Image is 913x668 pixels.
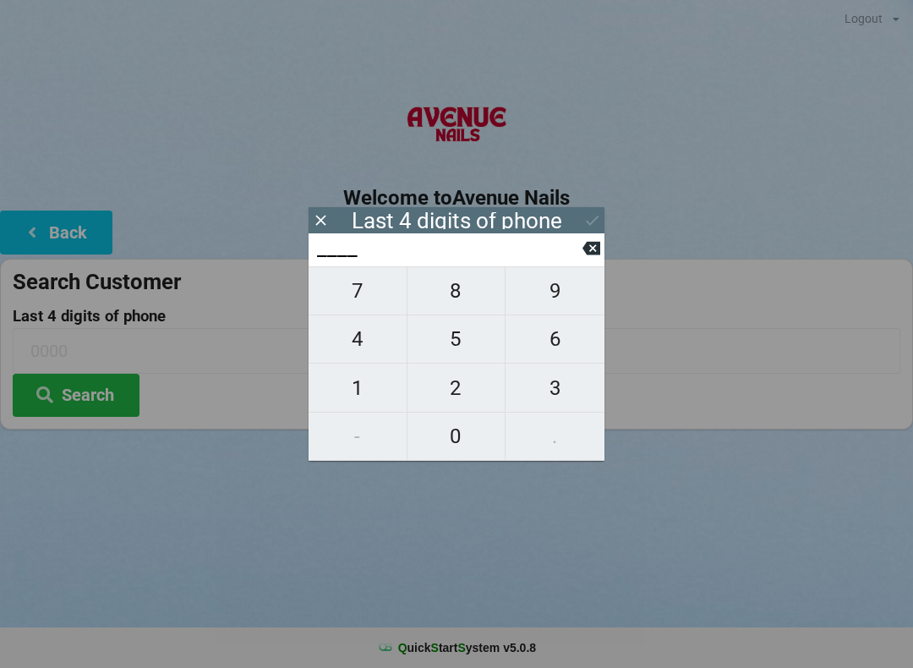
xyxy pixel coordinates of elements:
button: 2 [407,364,506,412]
button: 7 [309,266,407,315]
span: 2 [407,370,506,406]
span: 7 [309,273,407,309]
button: 1 [309,364,407,412]
button: 5 [407,315,506,364]
button: 3 [506,364,604,412]
span: 5 [407,321,506,357]
button: 6 [506,315,604,364]
span: 8 [407,273,506,309]
span: 3 [506,370,604,406]
span: 9 [506,273,604,309]
button: 4 [309,315,407,364]
button: 0 [407,413,506,461]
span: 0 [407,419,506,454]
button: 8 [407,266,506,315]
span: 6 [506,321,604,357]
div: Last 4 digits of phone [352,212,562,229]
span: 1 [309,370,407,406]
button: 9 [506,266,604,315]
span: 4 [309,321,407,357]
